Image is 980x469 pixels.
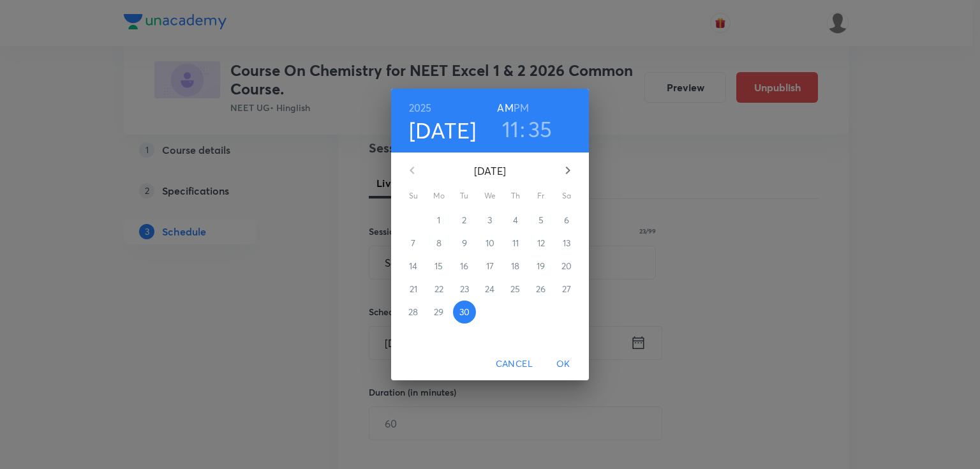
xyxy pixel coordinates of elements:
button: 11 [502,115,519,142]
button: AM [497,99,513,117]
button: PM [514,99,529,117]
button: Cancel [491,352,538,376]
span: Th [504,190,527,202]
button: OK [543,352,584,376]
span: Cancel [496,356,533,372]
span: Tu [453,190,476,202]
button: 30 [453,301,476,324]
span: Su [402,190,425,202]
span: Fr [530,190,553,202]
p: [DATE] [427,163,553,179]
h3: : [520,115,525,142]
span: Mo [427,190,450,202]
button: 35 [528,115,553,142]
button: 2025 [409,99,432,117]
span: OK [548,356,579,372]
p: 30 [459,306,470,318]
span: Sa [555,190,578,202]
span: We [479,190,501,202]
button: [DATE] [409,117,477,144]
